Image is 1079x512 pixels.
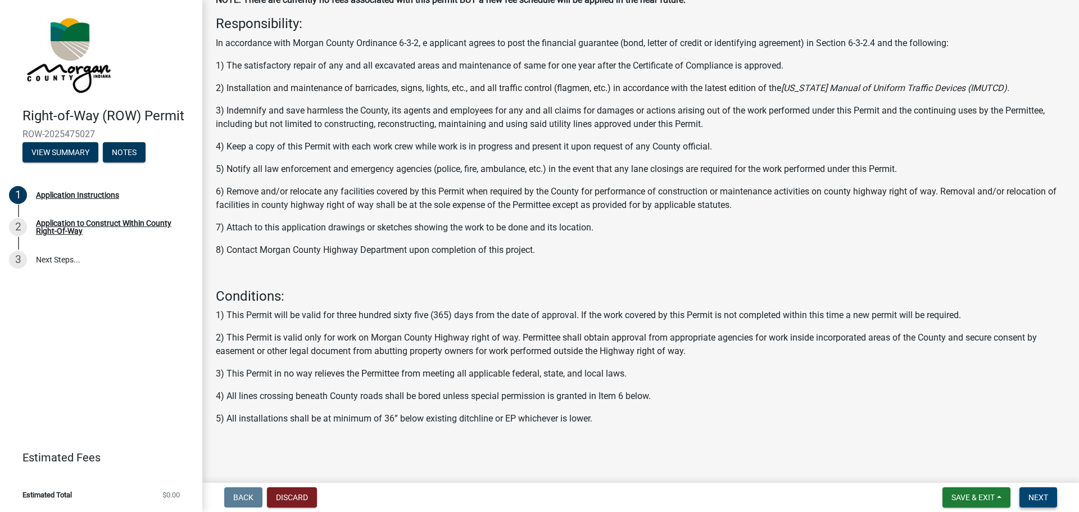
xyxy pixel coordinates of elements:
[216,331,1066,358] p: 2) This Permit is valid only for work on Morgan County Highway right of way. Permittee shall obta...
[267,487,317,508] button: Discard
[216,81,1066,95] p: 2) Installation and maintenance of barricades, signs, lights, etc., and all traffic control (flag...
[9,446,184,469] a: Estimated Fees
[22,129,180,139] span: ROW-2025475027
[9,186,27,204] div: 1
[103,148,146,157] wm-modal-confirm: Notes
[103,142,146,162] button: Notes
[36,219,184,235] div: Application to Construct Within County Right-Of-Way
[216,16,1066,32] h4: Responsibility:
[224,487,262,508] button: Back
[216,37,1066,50] p: In accordance with Morgan County Ordinance 6-3-2, e applicant agrees to post the financial guaran...
[216,309,1066,322] p: 1) This Permit will be valid for three hundred sixty five (365) days from the date of approval. I...
[216,243,1066,257] p: 8) Contact Morgan County Highway Department upon completion of this project.
[1028,493,1048,502] span: Next
[36,191,119,199] div: Application Instructions
[216,288,1066,305] h4: Conditions:
[9,251,27,269] div: 3
[9,218,27,236] div: 2
[216,412,1066,425] p: 5) All installations shall be at minimum of 36” below existing ditchline or EP whichever is lower.
[781,83,1009,93] i: [US_STATE] Manual of Uniform Traffic Devices (IMUTCD).
[22,491,72,499] span: Estimated Total
[22,108,193,124] h4: Right-of-Way (ROW) Permit
[942,487,1010,508] button: Save & Exit
[22,12,113,96] img: Morgan County, Indiana
[951,493,995,502] span: Save & Exit
[216,140,1066,153] p: 4) Keep a copy of this Permit with each work crew while work is in progress and present it upon r...
[216,367,1066,380] p: 3) This Permit in no way relieves the Permittee from meeting all applicable federal, state, and l...
[22,148,98,157] wm-modal-confirm: Summary
[216,185,1066,212] p: 6) Remove and/or relocate any facilities covered by this Permit when required by the County for p...
[162,491,180,499] span: $0.00
[233,493,253,502] span: Back
[216,389,1066,403] p: 4) All lines crossing beneath County roads shall be bored unless special permission is granted in...
[216,221,1066,234] p: 7) Attach to this application drawings or sketches showing the work to be done and its location.
[1019,487,1057,508] button: Next
[216,59,1066,73] p: 1) The satisfactory repair of any and all excavated areas and maintenance of same for one year af...
[216,104,1066,131] p: 3) Indemnify and save harmless the County, its agents and employees for any and all claims for da...
[22,142,98,162] button: View Summary
[216,162,1066,176] p: 5) Notify all law enforcement and emergency agencies (police, fire, ambulance, etc.) in the event...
